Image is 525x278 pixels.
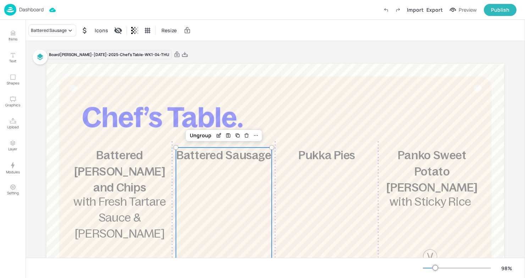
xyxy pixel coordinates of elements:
label: Redo (Ctrl + Y) [392,4,404,16]
div: Ungroup [187,131,214,140]
div: Edit Item [214,131,223,140]
div: Delete [242,131,251,140]
span: with Fresh Tartare Sauce & [PERSON_NAME] [73,195,166,240]
button: Preview [446,5,481,15]
span: Resize [160,27,178,34]
div: Duplicate [233,131,242,140]
span: Panko Sweet Potato [PERSON_NAME] [386,149,477,194]
div: Save Layout [223,131,233,140]
img: logo-86c26b7e.jpg [4,4,16,16]
div: Hide symbol [79,25,90,36]
span: Battered Sausage [176,149,271,162]
div: Import [407,6,424,13]
div: Icons [93,25,110,36]
div: Preview [459,6,477,14]
div: 98 % [498,265,515,272]
span: with Sticky Rice [389,195,471,208]
span: Battered [PERSON_NAME] and Chips [74,149,165,194]
div: Display condition [112,25,124,36]
button: Publish [484,4,516,16]
span: Pukka Pies [298,149,355,162]
p: Dashboard [19,7,44,12]
div: Battered Sausage [31,27,67,34]
label: Undo (Ctrl + Z) [380,4,392,16]
div: Publish [491,6,509,14]
div: Board [PERSON_NAME]-[DATE]-2025-Chef's Table-WK1-04-THU [46,50,172,60]
div: Export [426,6,443,13]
